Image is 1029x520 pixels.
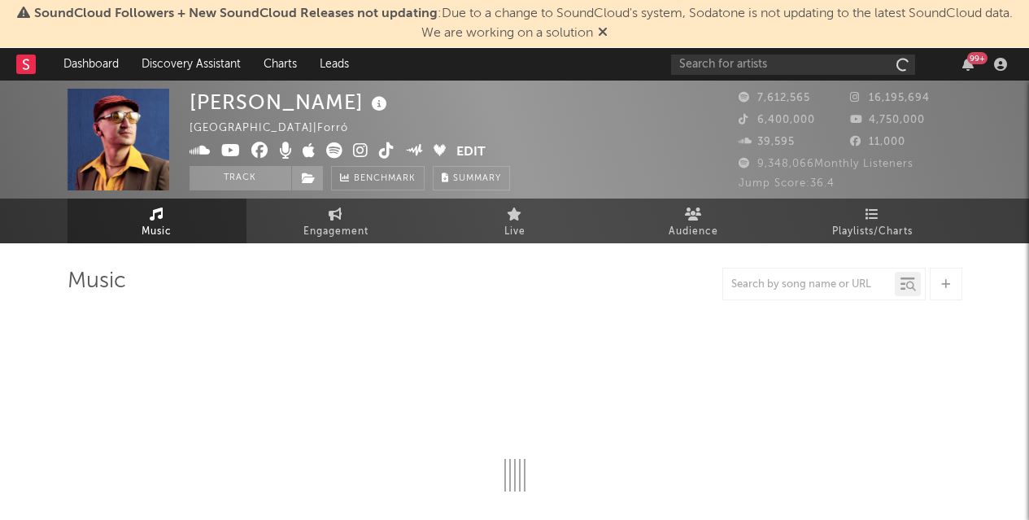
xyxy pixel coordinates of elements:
[190,166,291,190] button: Track
[671,55,915,75] input: Search for artists
[723,278,895,291] input: Search by song name or URL
[190,89,391,116] div: [PERSON_NAME]
[598,27,608,40] span: Dismiss
[34,7,1013,40] span: : Due to a change to SoundCloud's system, Sodatone is not updating to the latest SoundCloud data....
[308,48,360,81] a: Leads
[739,159,913,169] span: 9,348,066 Monthly Listeners
[832,222,913,242] span: Playlists/Charts
[52,48,130,81] a: Dashboard
[850,115,925,125] span: 4,750,000
[456,142,486,163] button: Edit
[331,166,425,190] a: Benchmark
[739,178,835,189] span: Jump Score: 36.4
[354,169,416,189] span: Benchmark
[246,199,425,243] a: Engagement
[504,222,525,242] span: Live
[739,93,810,103] span: 7,612,565
[303,222,368,242] span: Engagement
[425,199,604,243] a: Live
[252,48,308,81] a: Charts
[967,52,988,64] div: 99 +
[739,115,815,125] span: 6,400,000
[130,48,252,81] a: Discovery Assistant
[783,199,962,243] a: Playlists/Charts
[433,166,510,190] button: Summary
[850,93,930,103] span: 16,195,694
[962,58,974,71] button: 99+
[34,7,438,20] span: SoundCloud Followers + New SoundCloud Releases not updating
[453,174,501,183] span: Summary
[190,119,367,138] div: [GEOGRAPHIC_DATA] | Forró
[68,199,246,243] a: Music
[669,222,718,242] span: Audience
[604,199,783,243] a: Audience
[739,137,795,147] span: 39,595
[142,222,172,242] span: Music
[850,137,905,147] span: 11,000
